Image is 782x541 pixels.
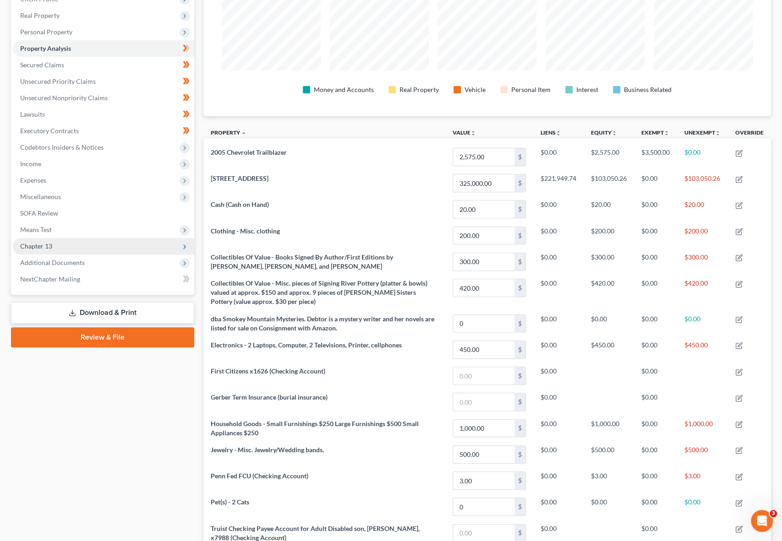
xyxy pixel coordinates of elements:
[533,467,584,493] td: $0.00
[556,130,561,136] i: unfold_more
[684,129,721,136] a: Unexemptunfold_more
[533,494,584,520] td: $0.00
[20,242,52,250] span: Chapter 13
[453,393,514,411] input: 0.00
[453,129,476,136] a: Valueunfold_more
[211,200,269,208] span: Cash (Cash on Hand)
[20,110,45,118] span: Lawsuits
[20,61,64,69] span: Secured Claims
[211,148,287,156] span: 2005 Chevrolet Trailblazer
[677,249,728,275] td: $300.00
[514,174,525,192] div: $
[20,193,61,200] span: Miscellaneous
[677,144,728,170] td: $0.00
[13,57,194,73] a: Secured Claims
[634,389,677,415] td: $0.00
[453,200,514,218] input: 0.00
[634,275,677,310] td: $0.00
[677,467,728,493] td: $3.00
[211,446,324,454] span: Jewelry - Misc. Jewelry/Wedding bands,
[634,467,677,493] td: $0.00
[677,310,728,336] td: $0.00
[453,420,514,437] input: 0.00
[584,275,634,310] td: $420.00
[20,44,71,52] span: Property Analysis
[211,129,246,136] a: Property expand_less
[20,94,108,102] span: Unsecured Nonpriority Claims
[533,441,584,467] td: $0.00
[641,129,669,136] a: Exemptunfold_more
[591,129,617,136] a: Equityunfold_more
[677,196,728,222] td: $20.00
[20,275,80,283] span: NextChapter Mailing
[584,222,634,249] td: $200.00
[715,130,721,136] i: unfold_more
[465,85,486,94] div: Vehicle
[11,302,194,324] a: Download & Print
[634,363,677,389] td: $0.00
[634,494,677,520] td: $0.00
[20,28,72,36] span: Personal Property
[634,415,677,441] td: $0.00
[612,130,617,136] i: unfold_more
[453,498,514,515] input: 0.00
[533,222,584,249] td: $0.00
[533,310,584,336] td: $0.00
[453,253,514,270] input: 0.00
[514,367,525,384] div: $
[677,275,728,310] td: $420.00
[13,123,194,139] a: Executory Contracts
[453,315,514,332] input: 0.00
[514,148,525,166] div: $
[677,336,728,362] td: $450.00
[634,249,677,275] td: $0.00
[13,205,194,222] a: SOFA Review
[533,363,584,389] td: $0.00
[584,441,634,467] td: $500.00
[453,446,514,463] input: 0.00
[624,85,672,94] div: Business Related
[514,420,525,437] div: $
[677,415,728,441] td: $1,000.00
[453,148,514,166] input: 0.00
[211,227,280,235] span: Clothing - Misc. clothing
[20,209,58,217] span: SOFA Review
[453,341,514,358] input: 0.00
[20,226,52,233] span: Means Test
[584,336,634,362] td: $450.00
[514,498,525,515] div: $
[211,367,325,375] span: First Citizens x1626 (Checking Account)
[584,249,634,275] td: $300.00
[533,170,584,196] td: $221,949.74
[677,441,728,467] td: $500.00
[677,222,728,249] td: $200.00
[533,275,584,310] td: $0.00
[211,315,434,332] span: dba Smokey Mountain Mysteries. Debtor is a mystery writer and her novels are listed for sale on C...
[514,393,525,411] div: $
[211,279,427,305] span: Collectibles Of Value - Misc. pieces of Signing River Pottery (platter & bowls) valued at approx....
[533,336,584,362] td: $0.00
[211,393,328,401] span: Gerber Term Insurance (burial insurance)
[677,170,728,196] td: $103,050.26
[11,327,194,347] a: Review & File
[241,130,246,136] i: expand_less
[511,85,551,94] div: Personal Item
[541,129,561,136] a: Liensunfold_more
[453,279,514,297] input: 0.00
[584,310,634,336] td: $0.00
[533,389,584,415] td: $0.00
[20,160,41,168] span: Income
[634,310,677,336] td: $0.00
[20,77,96,85] span: Unsecured Priority Claims
[453,227,514,244] input: 0.00
[13,40,194,57] a: Property Analysis
[13,106,194,123] a: Lawsuits
[514,279,525,297] div: $
[634,170,677,196] td: $0.00
[20,259,85,266] span: Additional Documents
[584,494,634,520] td: $0.00
[533,144,584,170] td: $0.00
[399,85,439,94] div: Real Property
[634,144,677,170] td: $3,500.00
[584,170,634,196] td: $103,050.26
